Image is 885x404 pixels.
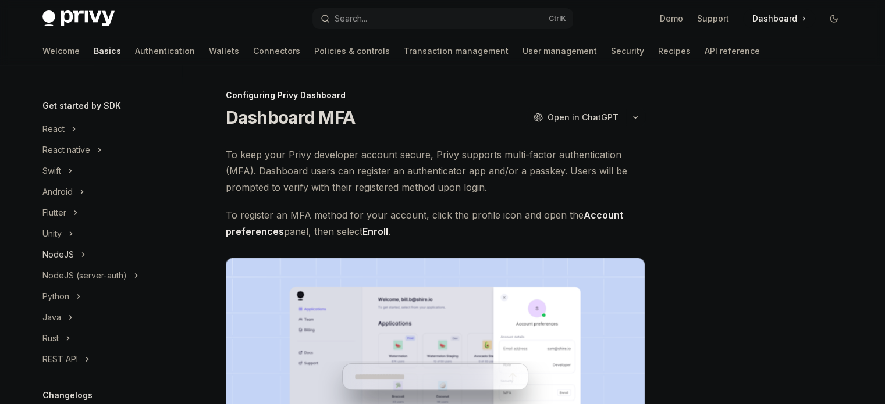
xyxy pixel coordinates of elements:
[42,164,61,178] div: Swift
[33,265,182,286] button: Toggle NodeJS (server-auth) section
[42,10,115,27] img: dark logo
[314,37,390,65] a: Policies & controls
[42,122,65,136] div: React
[42,310,61,324] div: Java
[33,286,182,307] button: Toggle Python section
[33,202,182,223] button: Toggle Flutter section
[404,37,509,65] a: Transaction management
[549,14,566,23] span: Ctrl K
[42,206,66,220] div: Flutter
[209,37,239,65] a: Wallets
[335,12,367,26] div: Search...
[33,349,182,370] button: Toggle REST API section
[660,13,683,24] a: Demo
[226,207,645,239] span: To register an MFA method for your account, click the profile icon and open the panel, then select .
[658,37,691,65] a: Recipes
[743,9,815,28] a: Dashboard
[523,37,597,65] a: User management
[94,37,121,65] a: Basics
[824,9,843,28] button: Toggle dark mode
[226,107,355,128] h1: Dashboard MFA
[33,181,182,202] button: Toggle Android section
[42,248,74,262] div: NodeJS
[42,269,127,283] div: NodeJS (server-auth)
[42,352,78,366] div: REST API
[42,37,80,65] a: Welcome
[705,37,760,65] a: API reference
[33,244,182,265] button: Toggle NodeJS section
[33,160,182,181] button: Toggle Swift section
[697,13,729,24] a: Support
[226,146,645,195] span: To keep your Privy developer account secure, Privy supports multi-factor authentication (MFA). Da...
[362,226,388,237] strong: Enroll
[42,185,73,199] div: Android
[548,112,619,123] span: Open in ChatGPT
[42,143,90,157] div: React native
[42,331,59,345] div: Rust
[42,388,93,402] h5: Changelogs
[33,328,182,349] button: Toggle Rust section
[33,140,182,160] button: Toggle React native section
[354,364,504,389] input: Ask a question...
[135,37,195,65] a: Authentication
[42,227,62,241] div: Unity
[611,37,644,65] a: Security
[526,108,625,127] button: Open in ChatGPT
[312,8,573,29] button: Open search
[42,289,69,303] div: Python
[504,369,521,385] button: Send message
[33,223,182,244] button: Toggle Unity section
[226,90,645,101] div: Configuring Privy Dashboard
[253,37,300,65] a: Connectors
[42,99,121,113] h5: Get started by SDK
[33,307,182,328] button: Toggle Java section
[752,13,797,24] span: Dashboard
[33,119,182,140] button: Toggle React section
